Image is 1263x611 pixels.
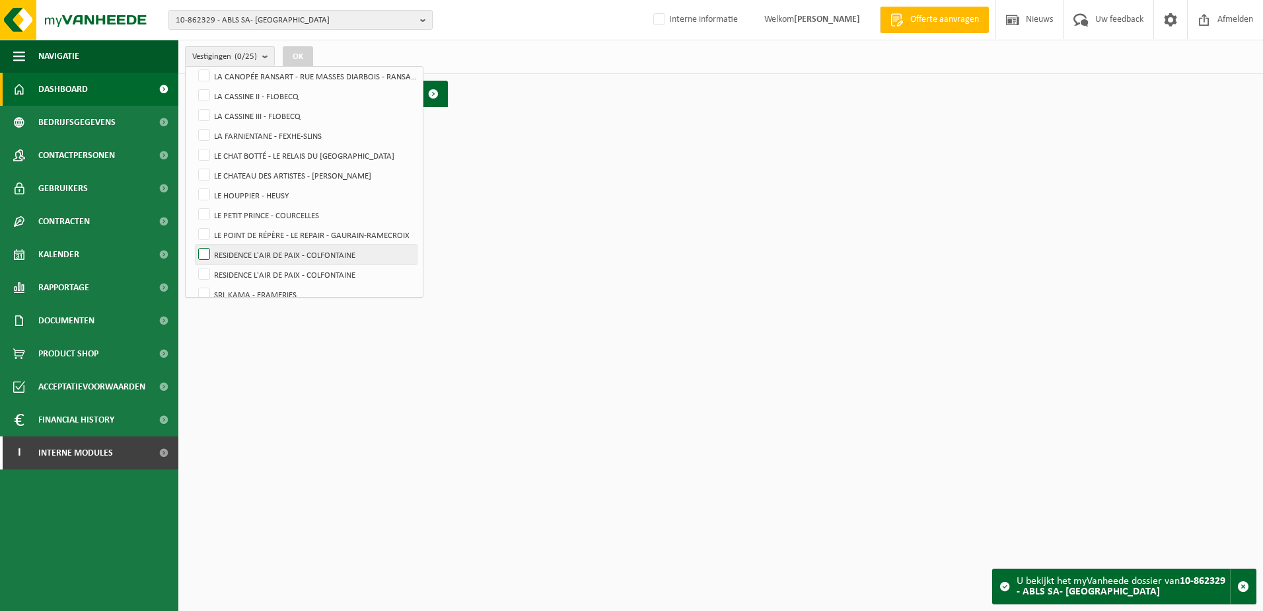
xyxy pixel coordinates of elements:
[196,86,417,106] label: LA CASSINE II - FLOBECQ
[196,284,417,304] label: SRL KAMA - FRAMERIES
[168,10,433,30] button: 10-862329 - ABLS SA- [GEOGRAPHIC_DATA]
[38,139,115,172] span: Contactpersonen
[196,265,417,284] label: RESIDENCE L'AIR DE PAIX - COLFONTAINE
[196,145,417,165] label: LE CHAT BOTTÉ - LE RELAIS DU [GEOGRAPHIC_DATA]
[651,10,738,30] label: Interne informatie
[13,436,25,469] span: I
[38,172,88,205] span: Gebruikers
[196,185,417,205] label: LE HOUPPIER - HEUSY
[196,245,417,265] label: RESIDENCE L'AIR DE PAIX - COLFONTAINE
[196,66,417,86] label: LA CANOPÉE RANSART - RUE MASSES DIARBOIS - RANSART
[794,15,860,24] strong: [PERSON_NAME]
[38,40,79,73] span: Navigatie
[38,271,89,304] span: Rapportage
[196,126,417,145] label: LA FARNIENTANE - FEXHE-SLINS
[907,13,982,26] span: Offerte aanvragen
[38,337,98,370] span: Product Shop
[1017,569,1230,604] div: U bekijkt het myVanheede dossier van
[283,46,313,67] button: OK
[196,106,417,126] label: LA CASSINE III - FLOBECQ
[38,304,94,337] span: Documenten
[38,370,145,403] span: Acceptatievoorwaarden
[196,165,417,185] label: LE CHATEAU DES ARTISTES - [PERSON_NAME]
[38,106,116,139] span: Bedrijfsgegevens
[38,403,114,436] span: Financial History
[235,52,257,61] count: (0/25)
[38,73,88,106] span: Dashboard
[196,205,417,225] label: LE PETIT PRINCE - COURCELLES
[880,7,989,33] a: Offerte aanvragen
[1017,576,1225,597] strong: 10-862329 - ABLS SA- [GEOGRAPHIC_DATA]
[192,47,257,67] span: Vestigingen
[38,436,113,469] span: Interne modules
[196,225,417,245] label: LE POINT DE RÉPÈRE - LE REPAIR - GAURAIN-RAMECROIX
[176,11,415,30] span: 10-862329 - ABLS SA- [GEOGRAPHIC_DATA]
[38,238,79,271] span: Kalender
[38,205,90,238] span: Contracten
[185,46,275,66] button: Vestigingen(0/25)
